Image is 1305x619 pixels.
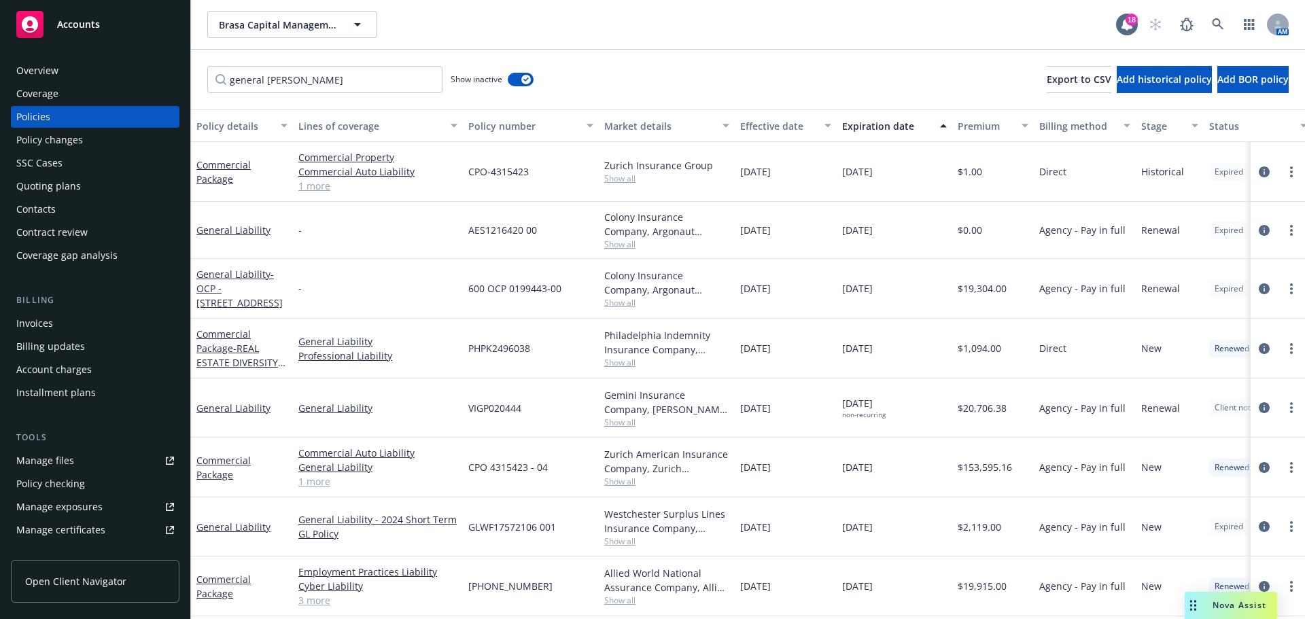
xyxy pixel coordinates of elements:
a: circleInformation [1256,281,1272,297]
span: [DATE] [740,520,771,534]
span: VIGP020444 [468,401,521,415]
button: Export to CSV [1047,66,1111,93]
button: Expiration date [837,109,952,142]
div: Quoting plans [16,175,81,197]
span: PHPK2496038 [468,341,530,355]
a: circleInformation [1256,164,1272,180]
div: Billing method [1039,119,1115,133]
div: Status [1209,119,1292,133]
span: Expired [1215,283,1243,295]
button: Add historical policy [1117,66,1212,93]
span: [DATE] [842,281,873,296]
a: Coverage gap analysis [11,245,179,266]
div: Contacts [16,198,56,220]
span: $19,304.00 [958,281,1007,296]
div: Invoices [16,313,53,334]
a: 1 more [298,179,457,193]
a: General Liability [196,224,271,236]
span: [DATE] [740,164,771,179]
div: Colony Insurance Company, Argonaut Insurance Company (Argo), RT Specialty Insurance Services, LLC [604,210,729,238]
a: Commercial Package [196,573,251,600]
a: circleInformation [1256,340,1272,357]
span: Expired [1215,224,1243,236]
a: Contract review [11,222,179,243]
span: [DATE] [740,281,771,296]
div: Philadelphia Indemnity Insurance Company, [GEOGRAPHIC_DATA] Insurance Companies [604,328,729,357]
span: $153,595.16 [958,460,1012,474]
span: Show inactive [451,73,502,85]
a: circleInformation [1256,578,1272,595]
a: Manage files [11,450,179,472]
span: GLWF17572106 001 [468,520,556,534]
span: Export to CSV [1047,73,1111,86]
a: General Liability - 2024 Short Term GL Policy [298,512,457,541]
a: Installment plans [11,382,179,404]
a: Policy checking [11,473,179,495]
a: Invoices [11,313,179,334]
div: Policy details [196,119,273,133]
span: Renewal [1141,281,1180,296]
a: Commercial Auto Liability [298,164,457,179]
div: Tools [11,431,179,444]
span: [DATE] [842,579,873,593]
a: Commercial Auto Liability [298,446,457,460]
span: [DATE] [740,341,771,355]
a: Cyber Liability [298,579,457,593]
a: circleInformation [1256,400,1272,416]
a: Accounts [11,5,179,43]
a: General Liability [298,334,457,349]
span: Show all [604,417,729,428]
a: 1 more [298,474,457,489]
span: - [298,223,302,237]
div: Manage certificates [16,519,105,541]
a: Quoting plans [11,175,179,197]
span: [DATE] [842,223,873,237]
a: Commercial Property [298,150,457,164]
span: $2,119.00 [958,520,1001,534]
span: Brasa Capital Management, LLC [219,18,336,32]
span: - [298,281,302,296]
a: Commercial Package [196,158,251,185]
div: SSC Cases [16,152,63,174]
span: Add historical policy [1117,73,1212,86]
a: circleInformation [1256,518,1272,535]
div: Coverage gap analysis [16,245,118,266]
button: Lines of coverage [293,109,463,142]
span: Renewed [1215,342,1249,355]
span: Accounts [57,19,100,30]
a: General Liability [298,401,457,415]
a: more [1283,164,1300,180]
a: Billing updates [11,336,179,357]
div: Drag to move [1185,592,1202,619]
span: Expired [1215,166,1243,178]
span: Show all [604,357,729,368]
span: CPO 4315423 - 04 [468,460,548,474]
span: Direct [1039,164,1066,179]
div: Manage claims [16,542,85,564]
span: $0.00 [958,223,982,237]
span: Nova Assist [1213,599,1266,611]
span: Add BOR policy [1217,73,1289,86]
span: Agency - Pay in full [1039,579,1126,593]
div: Billing [11,294,179,307]
a: Commercial Package [196,328,278,383]
a: Policy changes [11,129,179,151]
span: Direct [1039,341,1066,355]
div: Gemini Insurance Company, [PERSON_NAME] Corporation, [GEOGRAPHIC_DATA] [604,388,729,417]
div: Contract review [16,222,88,243]
span: Agency - Pay in full [1039,281,1126,296]
a: Employment Practices Liability [298,565,457,579]
button: Add BOR policy [1217,66,1289,93]
a: Manage certificates [11,519,179,541]
a: more [1283,340,1300,357]
span: Renewed [1215,461,1249,474]
a: 3 more [298,593,457,607]
span: Expired [1215,520,1243,533]
span: $19,915.00 [958,579,1007,593]
div: Manage exposures [16,496,103,518]
a: General Liability [196,520,271,533]
span: Show all [604,535,729,547]
div: non-recurring [842,410,886,419]
a: General Liability [196,402,271,414]
a: Account charges [11,359,179,381]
